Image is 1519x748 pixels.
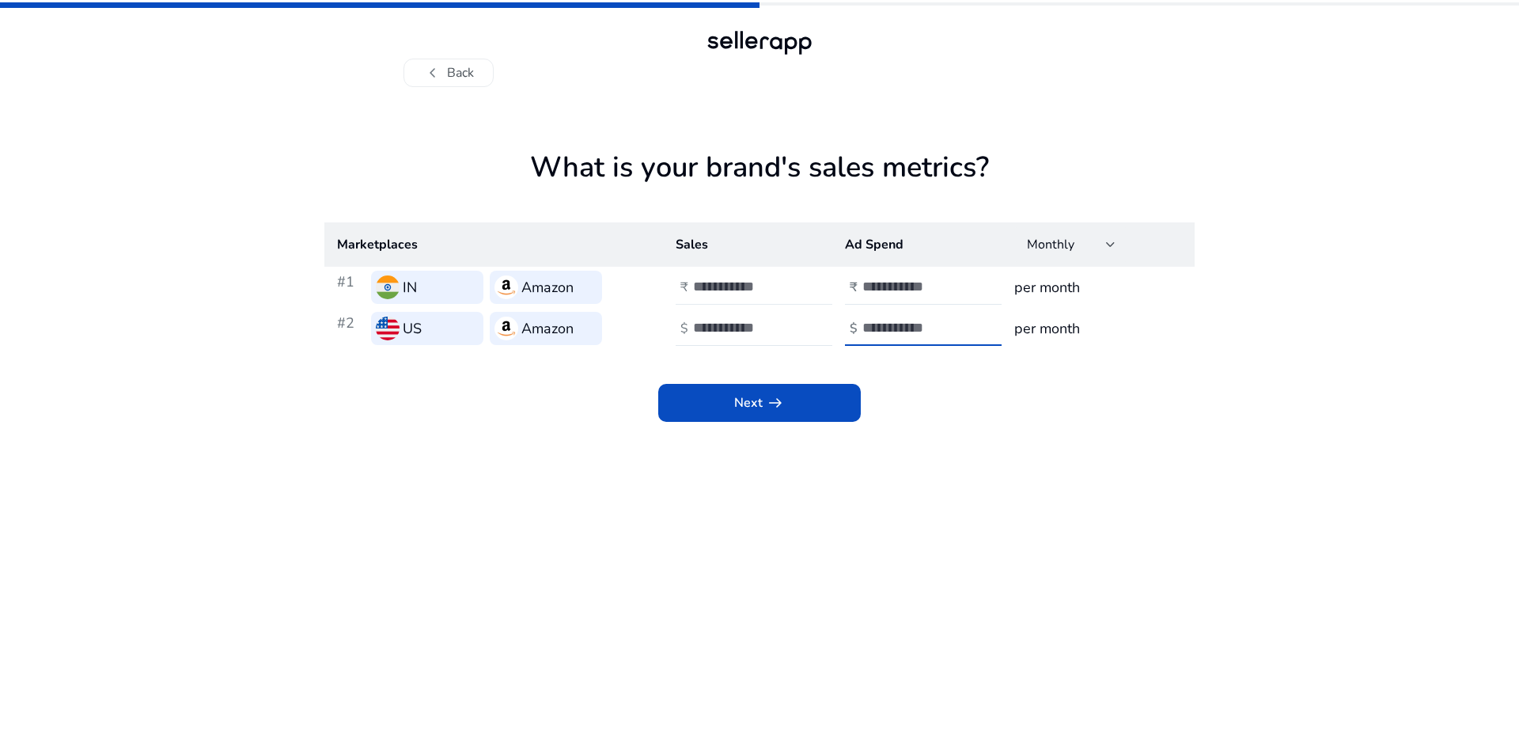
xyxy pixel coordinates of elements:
h3: per month [1014,317,1182,340]
img: us.svg [376,317,400,340]
h3: US [403,317,422,340]
th: Marketplaces [324,222,663,267]
th: Sales [663,222,832,267]
h3: Amazon [521,317,574,340]
h4: ₹ [850,280,858,295]
h3: #2 [337,312,365,345]
button: Nextarrow_right_alt [658,384,861,422]
button: chevron_leftBack [403,59,494,87]
h3: #1 [337,271,365,304]
th: Ad Spend [832,222,1002,267]
h4: ₹ [680,280,688,295]
h4: $ [850,321,858,336]
span: Next [734,393,785,412]
h3: Amazon [521,276,574,298]
span: Monthly [1027,236,1074,253]
h1: What is your brand's sales metrics? [324,150,1195,222]
span: arrow_right_alt [766,393,785,412]
span: chevron_left [423,63,442,82]
h4: $ [680,321,688,336]
h3: per month [1014,276,1182,298]
img: in.svg [376,275,400,299]
h3: IN [403,276,417,298]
